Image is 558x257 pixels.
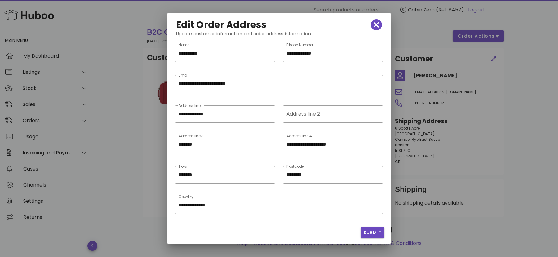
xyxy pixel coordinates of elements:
[179,195,193,199] label: Country
[179,164,188,169] label: Town
[176,20,267,30] h2: Edit Order Address
[179,104,203,108] label: Address line 1
[363,229,382,236] span: Submit
[179,43,189,47] label: Name
[361,227,384,238] button: Submit
[179,134,204,139] label: Address line 3
[171,30,387,42] div: Update customer information and order address information
[286,134,312,139] label: Address line 4
[179,73,188,78] label: Email
[286,164,304,169] label: Postcode
[286,43,314,47] label: Phone Number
